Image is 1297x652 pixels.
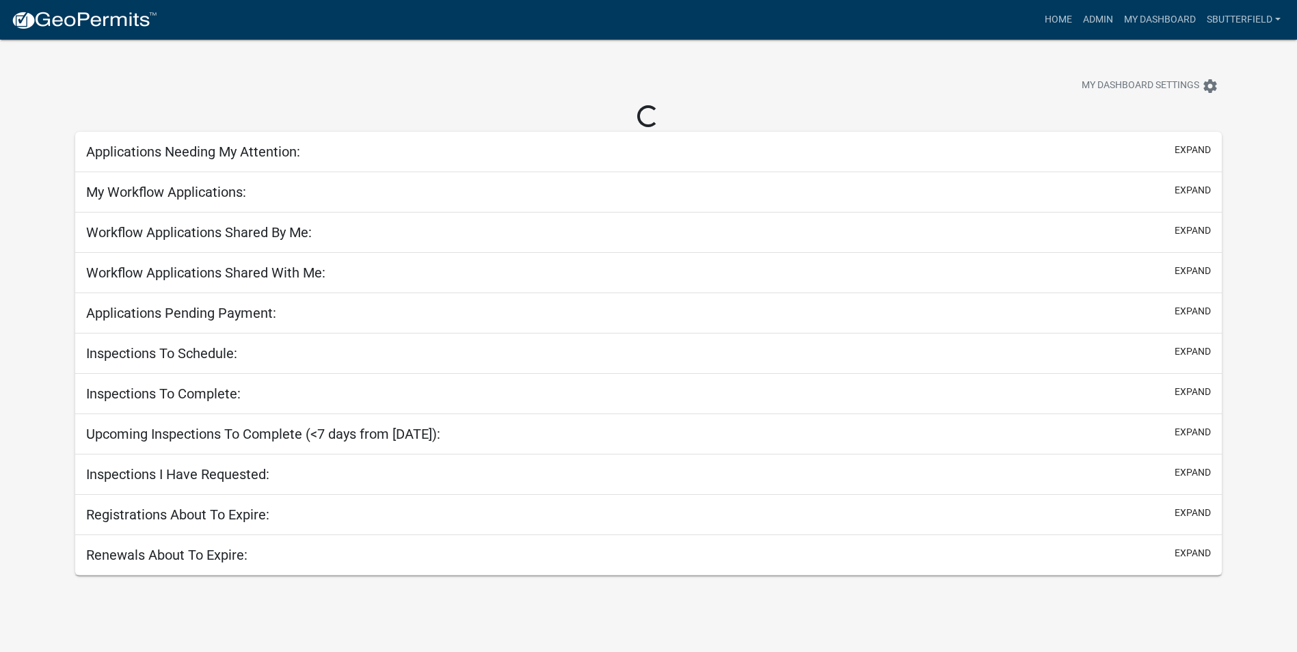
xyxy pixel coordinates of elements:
[1082,78,1199,94] span: My Dashboard Settings
[1078,7,1119,33] a: Admin
[86,224,312,241] h5: Workflow Applications Shared By Me:
[1175,465,1211,480] button: expand
[86,264,325,281] h5: Workflow Applications Shared With Me:
[1175,385,1211,399] button: expand
[1175,183,1211,198] button: expand
[86,305,276,321] h5: Applications Pending Payment:
[1175,143,1211,157] button: expand
[1175,344,1211,359] button: expand
[86,547,248,563] h5: Renewals About To Expire:
[1175,264,1211,278] button: expand
[86,385,241,402] h5: Inspections To Complete:
[1039,7,1078,33] a: Home
[1175,304,1211,318] button: expand
[1119,7,1201,33] a: My Dashboard
[1175,223,1211,238] button: expand
[1175,425,1211,439] button: expand
[1175,506,1211,520] button: expand
[1202,78,1218,94] i: settings
[1175,546,1211,560] button: expand
[86,144,300,160] h5: Applications Needing My Attention:
[86,184,246,200] h5: My Workflow Applications:
[1201,7,1286,33] a: Sbutterfield
[1071,72,1229,99] button: My Dashboard Settingssettings
[86,345,237,362] h5: Inspections To Schedule:
[86,466,269,483] h5: Inspections I Have Requested:
[86,506,269,523] h5: Registrations About To Expire:
[86,426,440,442] h5: Upcoming Inspections To Complete (<7 days from [DATE]):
